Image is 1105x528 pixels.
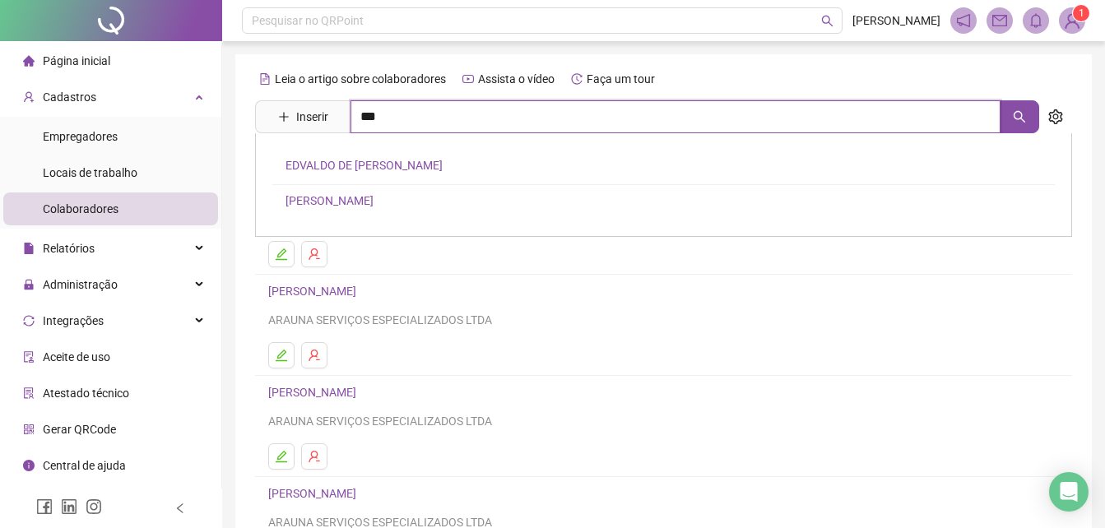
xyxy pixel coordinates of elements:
[23,460,35,471] span: info-circle
[268,487,361,500] a: [PERSON_NAME]
[61,498,77,515] span: linkedin
[296,108,328,126] span: Inserir
[1048,109,1063,124] span: setting
[43,202,118,215] span: Colaboradores
[36,498,53,515] span: facebook
[821,15,833,27] span: search
[268,285,361,298] a: [PERSON_NAME]
[268,412,1059,430] div: ARAUNA SERVIÇOS ESPECIALIZADOS LTDA
[43,459,126,472] span: Central de ajuda
[308,349,321,362] span: user-delete
[43,314,104,327] span: Integrações
[23,351,35,363] span: audit
[23,424,35,435] span: qrcode
[43,350,110,364] span: Aceite de uso
[23,243,35,254] span: file
[1028,13,1043,28] span: bell
[1013,110,1026,123] span: search
[308,248,321,261] span: user-delete
[43,130,118,143] span: Empregadores
[1079,7,1084,19] span: 1
[478,72,555,86] span: Assista o vídeo
[852,12,940,30] span: [PERSON_NAME]
[278,111,290,123] span: plus
[23,279,35,290] span: lock
[956,13,971,28] span: notification
[462,73,474,85] span: youtube
[86,498,102,515] span: instagram
[587,72,655,86] span: Faça um tour
[275,248,288,261] span: edit
[571,73,583,85] span: history
[23,91,35,103] span: user-add
[275,72,446,86] span: Leia o artigo sobre colaboradores
[308,450,321,463] span: user-delete
[286,194,374,207] a: [PERSON_NAME]
[992,13,1007,28] span: mail
[268,311,1059,329] div: ARAUNA SERVIÇOS ESPECIALIZADOS LTDA
[275,349,288,362] span: edit
[23,315,35,327] span: sync
[1073,5,1089,21] sup: Atualize o seu contato no menu Meus Dados
[286,159,443,172] a: EDVALDO DE [PERSON_NAME]
[23,55,35,67] span: home
[43,166,137,179] span: Locais de trabalho
[43,90,96,104] span: Cadastros
[174,503,186,514] span: left
[1060,8,1084,33] img: 79077
[265,104,341,130] button: Inserir
[43,387,129,400] span: Atestado técnico
[268,386,361,399] a: [PERSON_NAME]
[23,387,35,399] span: solution
[43,423,116,436] span: Gerar QRCode
[43,54,110,67] span: Página inicial
[275,450,288,463] span: edit
[43,278,118,291] span: Administração
[259,73,271,85] span: file-text
[1049,472,1089,512] div: Open Intercom Messenger
[43,242,95,255] span: Relatórios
